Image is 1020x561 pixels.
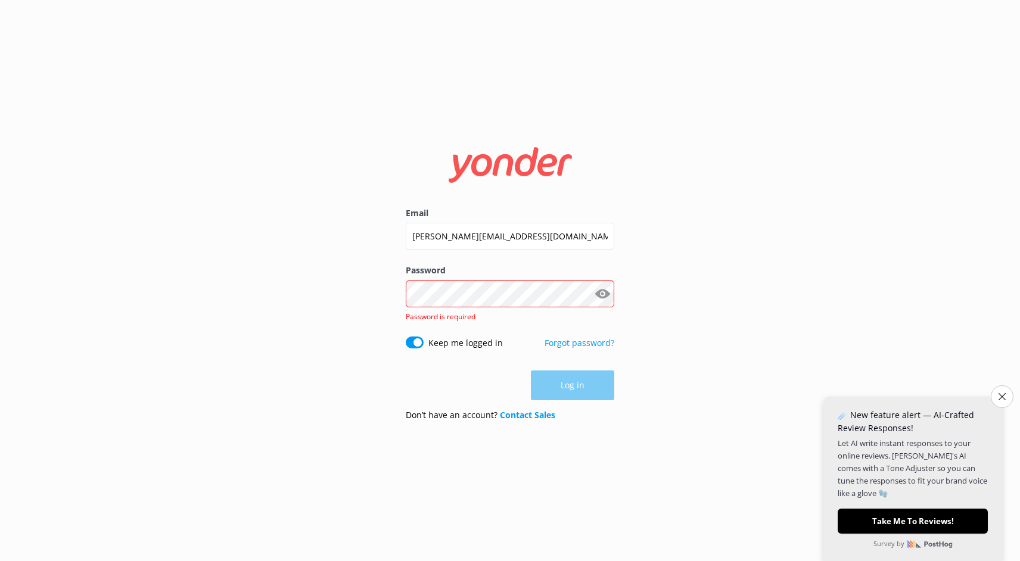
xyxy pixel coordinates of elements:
input: user@emailaddress.com [406,223,614,250]
a: Forgot password? [545,337,614,348]
label: Email [406,207,614,220]
button: Show password [590,282,614,306]
label: Password [406,264,614,277]
p: Don’t have an account? [406,409,555,422]
span: Password is required [406,311,475,322]
label: Keep me logged in [428,336,503,350]
a: Contact Sales [500,409,555,420]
